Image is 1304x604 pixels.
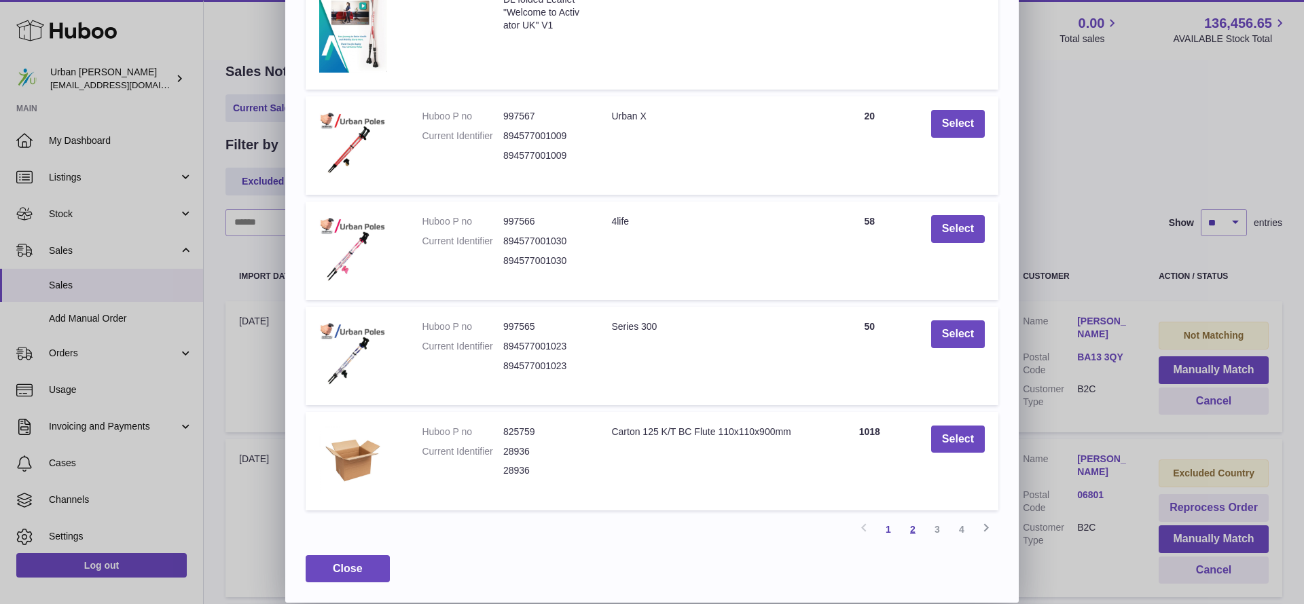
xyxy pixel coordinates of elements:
div: Series 300 [611,320,808,333]
a: 3 [925,517,949,542]
dt: Huboo P no [422,320,503,333]
dt: Current Identifier [422,445,503,458]
dd: 997566 [503,215,585,228]
td: 20 [822,96,918,195]
dt: Current Identifier [422,235,503,248]
button: Select [931,320,985,348]
dt: Current Identifier [422,130,503,143]
dd: 997567 [503,110,585,123]
td: 1018 [822,412,918,510]
div: Urban X [611,110,808,123]
dt: Huboo P no [422,215,503,228]
button: Select [931,426,985,453]
td: 50 [822,307,918,405]
dd: 28936 [503,464,585,477]
img: Carton 125 K/T BC Flute 110x110x900mm [319,426,387,493]
dt: Huboo P no [422,110,503,123]
div: Carton 125 K/T BC Flute 110x110x900mm [611,426,808,438]
img: 4life [319,215,387,283]
dd: 894577001009 [503,130,585,143]
dd: 825759 [503,426,585,438]
dd: 997565 [503,320,585,333]
a: 2 [901,517,925,542]
a: 4 [949,517,974,542]
dt: Current Identifier [422,340,503,353]
img: Urban X [319,110,387,178]
div: 4life [611,215,808,228]
dd: 894577001009 [503,149,585,162]
dd: 894577001023 [503,340,585,353]
dd: 894577001030 [503,235,585,248]
a: 1 [876,517,901,542]
td: 58 [822,202,918,300]
button: Select [931,215,985,243]
dd: 894577001023 [503,360,585,373]
dd: 894577001030 [503,254,585,267]
img: Series 300 [319,320,387,388]
dt: Huboo P no [422,426,503,438]
button: Select [931,110,985,138]
span: Close [333,563,363,574]
dd: 28936 [503,445,585,458]
button: Close [306,555,390,583]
